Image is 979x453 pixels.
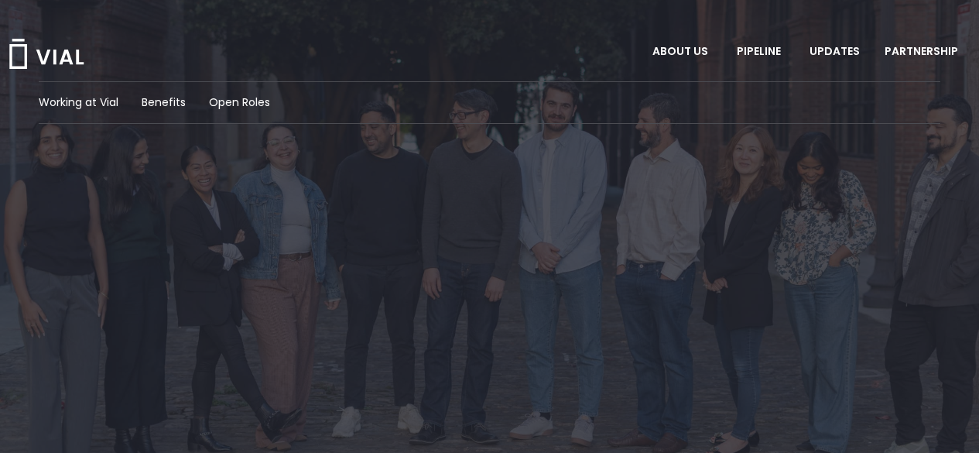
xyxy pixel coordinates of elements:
a: Open Roles [209,94,270,111]
a: UPDATES [797,39,871,65]
a: Working at Vial [39,94,118,111]
a: Benefits [142,94,186,111]
a: ABOUT USMenu Toggle [640,39,724,65]
img: Vial Logo [8,39,85,69]
a: PIPELINEMenu Toggle [724,39,796,65]
a: PARTNERSHIPMenu Toggle [872,39,974,65]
